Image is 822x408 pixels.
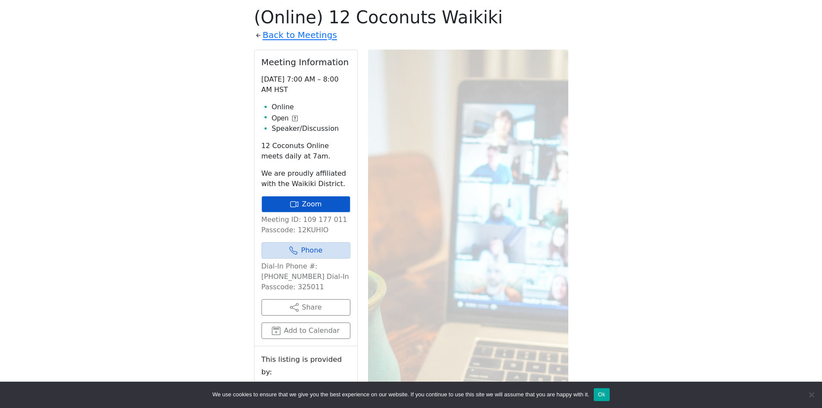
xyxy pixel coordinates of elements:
[263,28,337,43] a: Back to Meetings
[261,141,350,161] p: 12 Coconuts Online meets daily at 7am.
[272,123,350,134] li: Speaker/Discussion
[272,102,350,112] li: Online
[261,168,350,189] p: We are proudly affiliated with the Waikiki District.
[261,353,350,378] small: This listing is provided by:
[807,390,816,399] span: No
[261,242,350,259] a: Phone
[212,390,589,399] span: We use cookies to ensure that we give you the best experience on our website. If you continue to ...
[261,57,350,67] h2: Meeting Information
[261,261,350,292] p: Dial-In Phone #: [PHONE_NUMBER] Dial-In Passcode: 325011
[272,113,289,123] span: Open
[261,215,350,235] p: Meeting ID: 109 177 011 Passcode: 12KUHIO
[272,113,298,123] button: Open
[261,299,350,316] button: Share
[254,7,568,28] h1: (Online) 12 Coconuts Waikiki
[261,323,350,339] button: Add to Calendar
[594,388,610,401] button: Ok
[261,74,350,95] p: [DATE] 7:00 AM – 8:00 AM HST
[261,196,350,212] a: Zoom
